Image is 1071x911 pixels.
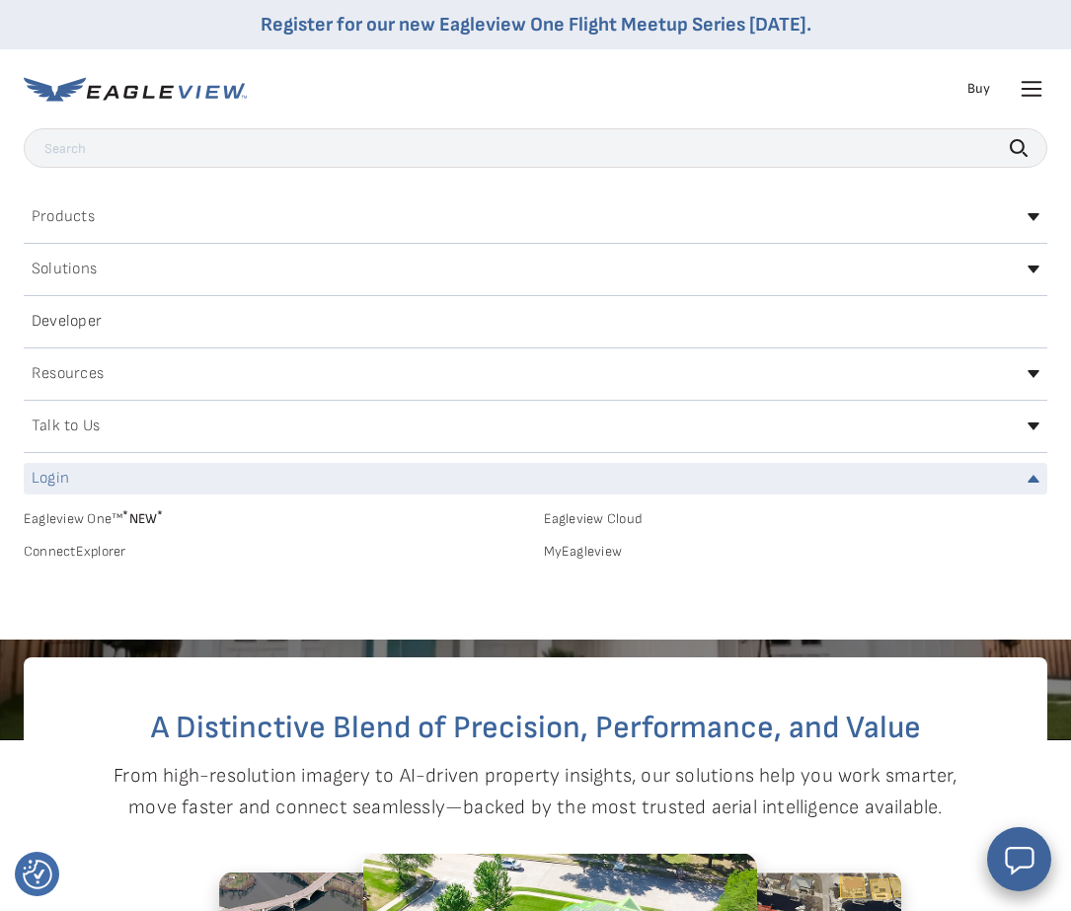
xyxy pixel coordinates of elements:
a: ConnectExplorer [24,543,528,561]
a: Eagleview Cloud [544,510,1048,528]
h2: Products [32,209,95,225]
h2: A Distinctive Blend of Precision, Performance, and Value [103,713,968,744]
a: Eagleview One™*NEW* [24,504,528,527]
a: Buy [967,80,990,98]
h2: Login [32,471,69,487]
a: Register for our new Eagleview One Flight Meetup Series [DATE]. [261,13,811,37]
button: Consent Preferences [23,860,52,889]
img: Revisit consent button [23,860,52,889]
button: Open chat window [987,827,1051,891]
input: Search [24,128,1047,168]
h2: Developer [32,314,102,330]
h2: Resources [32,366,104,382]
p: From high-resolution imagery to AI-driven property insights, our solutions help you work smarter,... [114,760,958,823]
h2: Solutions [32,262,97,277]
span: NEW [122,510,163,527]
h2: Talk to Us [32,418,100,434]
a: MyEagleview [544,543,1048,561]
a: Developer [24,306,1047,338]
